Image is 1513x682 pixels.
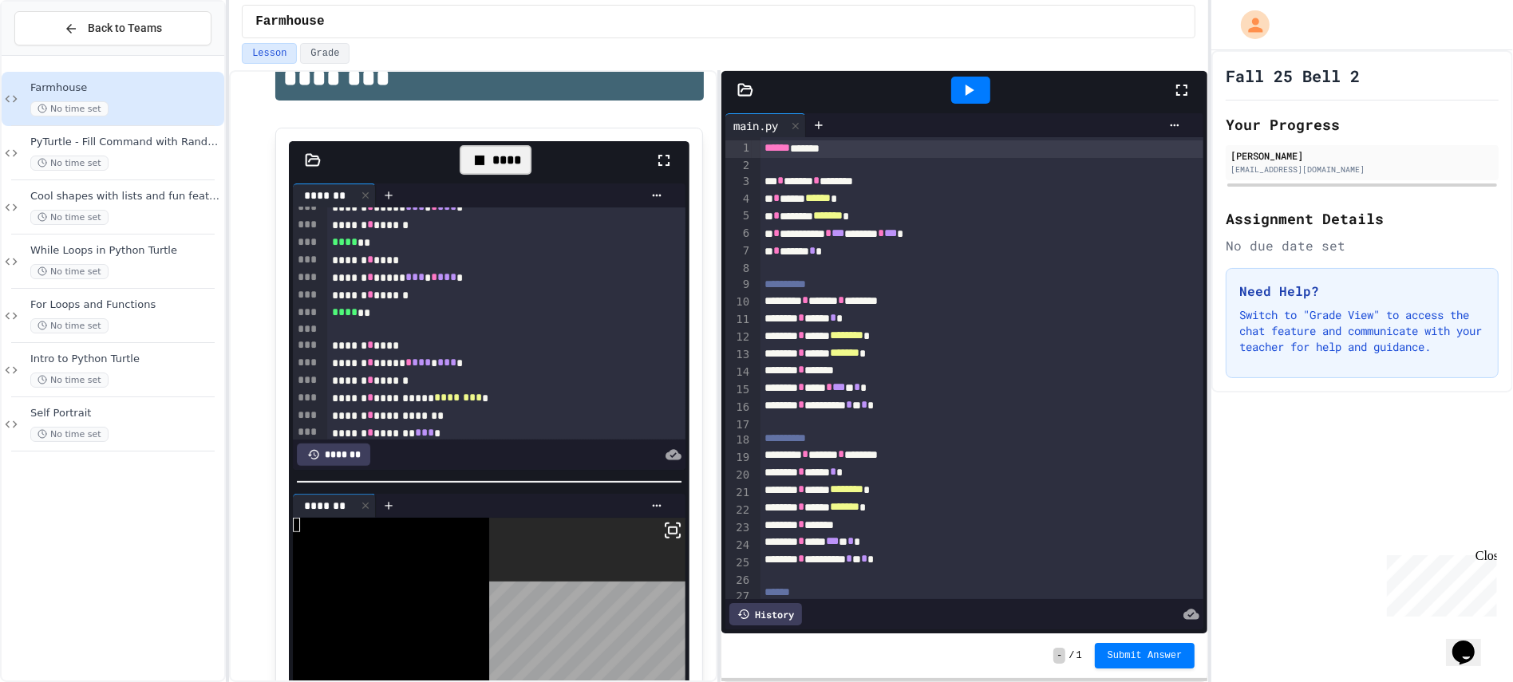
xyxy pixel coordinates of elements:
[1239,307,1485,355] p: Switch to "Grade View" to access the chat feature and communicate with your teacher for help and ...
[88,20,162,37] span: Back to Teams
[300,43,350,64] button: Grade
[725,400,752,417] div: 16
[725,208,752,226] div: 5
[725,113,806,137] div: main.py
[30,373,109,388] span: No time set
[30,318,109,333] span: No time set
[725,117,786,134] div: main.py
[1239,282,1485,301] h3: Need Help?
[725,538,752,555] div: 24
[30,264,109,279] span: No time set
[725,555,752,573] div: 25
[30,298,221,312] span: For Loops and Functions
[725,243,752,261] div: 7
[1226,113,1499,136] h2: Your Progress
[725,432,752,450] div: 18
[30,156,109,171] span: No time set
[6,6,110,101] div: Chat with us now!Close
[725,520,752,538] div: 23
[30,81,221,95] span: Farmhouse
[725,294,752,312] div: 10
[30,190,221,203] span: Cool shapes with lists and fun features
[1076,649,1082,662] span: 1
[1053,648,1065,664] span: -
[1226,65,1360,87] h1: Fall 25 Bell 2
[30,210,109,225] span: No time set
[725,174,752,191] div: 3
[725,277,752,294] div: 9
[30,101,109,116] span: No time set
[725,347,752,365] div: 13
[725,261,752,277] div: 8
[725,573,752,589] div: 26
[1095,643,1195,668] button: Submit Answer
[1231,164,1494,175] div: [EMAIL_ADDRESS][DOMAIN_NAME]
[242,43,297,64] button: Lesson
[725,503,752,520] div: 22
[255,12,324,31] span: Farmhouse
[725,417,752,433] div: 17
[30,136,221,149] span: PyTurtle - Fill Command with Random Number Generator
[725,329,752,347] div: 12
[725,365,752,382] div: 14
[1226,207,1499,230] h2: Assignment Details
[725,589,752,606] div: 27
[30,427,109,442] span: No time set
[30,244,221,258] span: While Loops in Python Turtle
[725,158,752,174] div: 2
[725,312,752,329] div: 11
[725,140,752,158] div: 1
[725,450,752,467] div: 19
[30,407,221,420] span: Self Portrait
[14,11,211,45] button: Back to Teams
[725,382,752,400] div: 15
[725,191,752,209] div: 4
[1381,549,1497,617] iframe: chat widget
[1446,618,1497,666] iframe: chat widget
[725,467,752,485] div: 20
[1226,236,1499,255] div: No due date set
[30,353,221,366] span: Intro to Python Turtle
[1108,649,1183,662] span: Submit Answer
[725,485,752,503] div: 21
[1231,148,1494,163] div: [PERSON_NAME]
[725,226,752,243] div: 6
[1069,649,1074,662] span: /
[1224,6,1274,43] div: My Account
[729,603,802,625] div: History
